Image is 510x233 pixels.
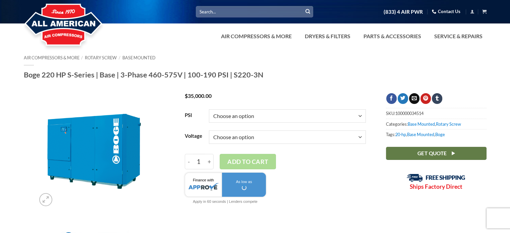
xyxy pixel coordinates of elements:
input: Reduce quantity of Boge 220 HP S-Series | Base | 3-Phase 460-575V | 100-190 PSI | S220-3N [185,154,193,169]
a: Base Mounted [408,121,435,127]
a: Email to a Friend [409,93,419,104]
label: PSI [185,113,202,118]
a: View cart [482,7,487,16]
a: Share on Facebook [386,93,397,104]
img: Free Shipping [407,174,465,182]
button: Submit [303,7,313,17]
span: / [81,55,83,60]
a: Login [470,7,474,16]
h1: Boge 220 HP S-Series | Base | 3-Phase 460-575V | 100-190 PSI | S220-3N [24,70,487,79]
a: Pin on Pinterest [420,93,431,104]
img: Boge 220 HP S-Series | Base | 3-Phase 460-575V | 100-190 PSI | S220-3N [36,93,152,210]
span: / [119,55,120,60]
a: Get Quote [386,147,487,160]
nav: Breadcrumb [24,55,487,60]
label: Voltage [185,133,202,139]
a: Service & Repairs [430,30,487,43]
span: Get Quote [417,149,447,158]
a: Rotary Screw [436,121,461,127]
a: Base Mounted [407,132,434,137]
span: Categories: , [386,119,487,129]
a: Air Compressors & More [24,55,79,60]
a: Contact Us [432,6,460,17]
a: Base Mounted [122,55,156,60]
a: Air Compressors & More [217,30,296,43]
a: Share on Twitter [398,93,408,104]
input: Search… [196,6,313,17]
bdi: 35,000.00 [185,93,212,99]
span: Tags: , , [386,129,487,139]
a: Share on Tumblr [432,93,442,104]
a: Rotary Screw [85,55,117,60]
a: Parts & Accessories [359,30,425,43]
span: $ [185,93,188,99]
a: Dryers & Filters [301,30,354,43]
span: SKU: [386,108,487,118]
span: 100000034514 [395,111,423,116]
a: Boge [435,132,445,137]
input: Increase quantity of Boge 220 HP S-Series | Base | 3-Phase 460-575V | 100-190 PSI | S220-3N [205,154,214,169]
input: Product quantity [193,154,205,169]
a: (833) 4 AIR PWR [384,6,423,18]
a: 20-hp [395,132,406,137]
strong: Ships Factory Direct [410,183,462,190]
button: Add to cart [220,154,276,169]
a: Zoom [39,193,52,206]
